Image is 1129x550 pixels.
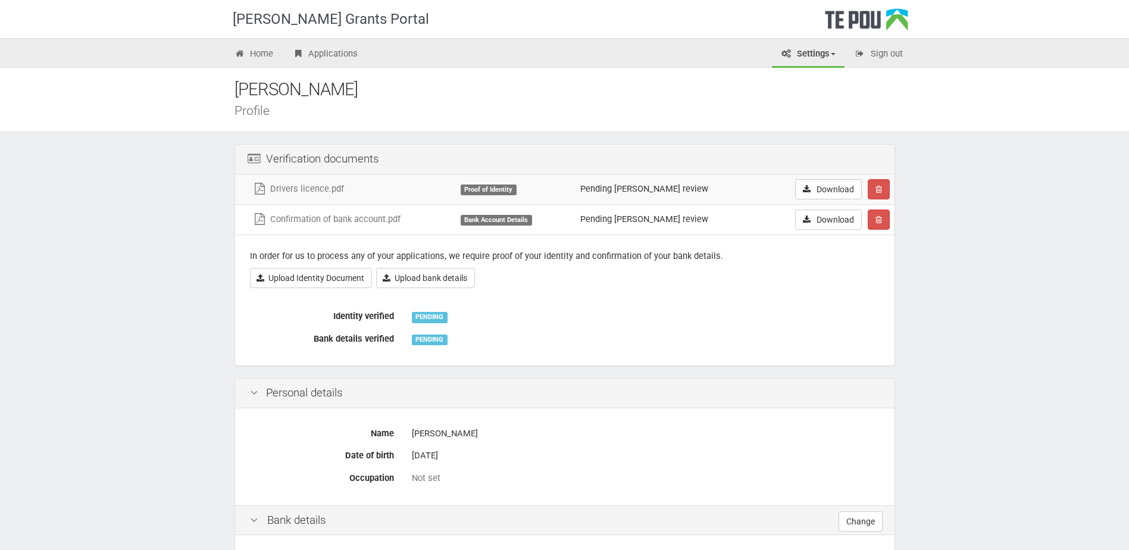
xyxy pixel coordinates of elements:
[235,145,895,174] div: Verification documents
[412,472,880,485] div: Not set
[283,42,367,68] a: Applications
[839,511,883,532] a: Change
[846,42,912,68] a: Sign out
[461,215,532,226] div: Bank Account Details
[376,268,475,288] a: Upload bank details
[234,104,913,117] div: Profile
[241,306,403,323] label: Identity verified
[241,468,403,485] label: Occupation
[250,268,372,288] a: Upload Identity Document
[412,335,448,345] div: PENDING
[412,423,880,444] div: [PERSON_NAME]
[234,77,913,102] div: [PERSON_NAME]
[412,445,880,466] div: [DATE]
[576,174,757,205] td: Pending [PERSON_NAME] review
[250,250,880,262] p: In order for us to process any of your applications, we require proof of your identity and confir...
[576,204,757,235] td: Pending [PERSON_NAME] review
[795,210,862,230] a: Download
[241,423,403,440] label: Name
[772,42,845,68] a: Settings
[252,183,344,194] a: Drivers licence.pdf
[241,445,403,462] label: Date of birth
[226,42,283,68] a: Home
[825,8,908,38] div: Te Pou Logo
[795,179,862,199] a: Download
[235,379,895,408] div: Personal details
[461,185,517,195] div: Proof of Identity
[412,312,448,323] div: PENDING
[241,329,403,345] label: Bank details verified
[252,214,401,224] a: Confirmation of bank account.pdf
[235,505,895,536] div: Bank details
